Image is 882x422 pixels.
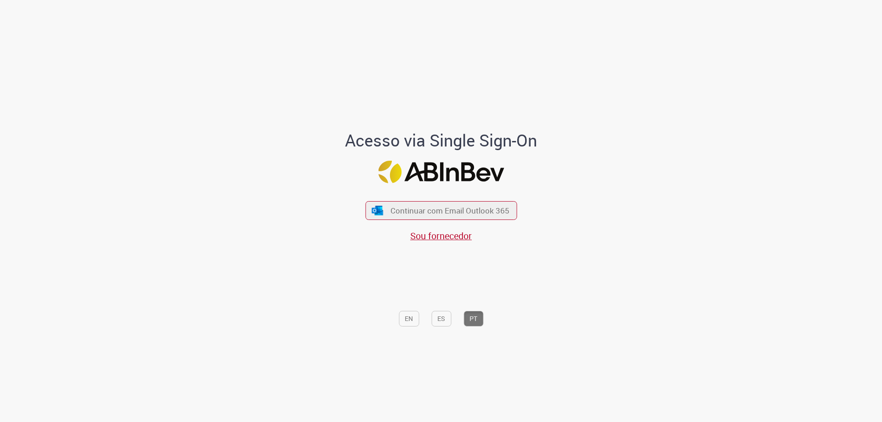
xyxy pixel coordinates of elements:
img: Logo ABInBev [378,161,504,183]
button: ícone Azure/Microsoft 360 Continuar com Email Outlook 365 [365,201,517,220]
button: ES [431,311,451,326]
img: ícone Azure/Microsoft 360 [371,206,384,215]
button: PT [464,311,483,326]
span: Continuar com Email Outlook 365 [390,205,509,216]
a: Sou fornecedor [410,230,472,242]
button: EN [399,311,419,326]
h1: Acesso via Single Sign-On [314,131,569,150]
